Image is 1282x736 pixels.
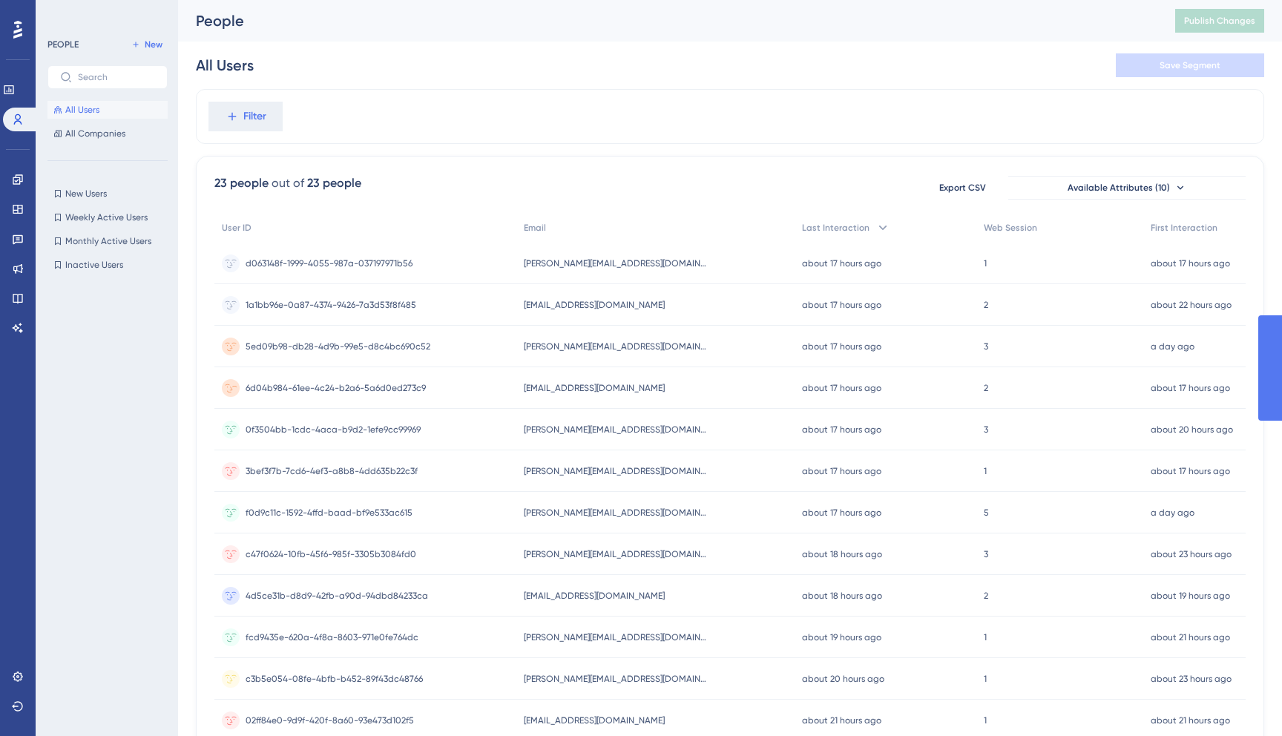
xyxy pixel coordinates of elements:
[196,10,1138,31] div: People
[1151,341,1194,352] time: a day ago
[984,299,988,311] span: 2
[65,104,99,116] span: All Users
[984,548,988,560] span: 3
[243,108,266,125] span: Filter
[802,507,881,518] time: about 17 hours ago
[47,39,79,50] div: PEOPLE
[47,256,168,274] button: Inactive Users
[1151,383,1230,393] time: about 17 hours ago
[1151,549,1232,559] time: about 23 hours ago
[65,211,148,223] span: Weekly Active Users
[47,125,168,142] button: All Companies
[208,102,283,131] button: Filter
[1116,53,1264,77] button: Save Segment
[524,424,709,436] span: [PERSON_NAME][EMAIL_ADDRESS][DOMAIN_NAME]
[802,341,881,352] time: about 17 hours ago
[802,424,881,435] time: about 17 hours ago
[925,176,999,200] button: Export CSV
[984,590,988,602] span: 2
[196,55,254,76] div: All Users
[65,235,151,247] span: Monthly Active Users
[802,715,881,726] time: about 21 hours ago
[524,548,709,560] span: [PERSON_NAME][EMAIL_ADDRESS][DOMAIN_NAME]
[802,674,884,684] time: about 20 hours ago
[984,382,988,394] span: 2
[524,673,709,685] span: [PERSON_NAME][EMAIL_ADDRESS][DOMAIN_NAME]
[524,714,665,726] span: [EMAIL_ADDRESS][DOMAIN_NAME]
[1151,507,1194,518] time: a day ago
[214,174,269,192] div: 23 people
[984,631,987,643] span: 1
[802,258,881,269] time: about 17 hours ago
[246,673,423,685] span: c3b5e054-08fe-4bfb-b452-89f43dc48766
[1008,176,1246,200] button: Available Attributes (10)
[1068,182,1170,194] span: Available Attributes (10)
[1151,632,1230,643] time: about 21 hours ago
[984,507,989,519] span: 5
[984,714,987,726] span: 1
[145,39,162,50] span: New
[524,590,665,602] span: [EMAIL_ADDRESS][DOMAIN_NAME]
[65,188,107,200] span: New Users
[246,631,418,643] span: fcd9435e-620a-4f8a-8603-971e0fe764dc
[246,341,430,352] span: 5ed09b98-db28-4d9b-99e5-d8c4bc690c52
[984,341,988,352] span: 3
[524,382,665,394] span: [EMAIL_ADDRESS][DOMAIN_NAME]
[246,548,416,560] span: c47f0624-10fb-45f6-985f-3305b3084fd0
[524,465,709,477] span: [PERSON_NAME][EMAIL_ADDRESS][DOMAIN_NAME]
[802,222,870,234] span: Last Interaction
[1160,59,1220,71] span: Save Segment
[272,174,304,192] div: out of
[246,465,418,477] span: 3bef3f7b-7cd6-4ef3-a8b8-4dd635b22c3f
[1175,9,1264,33] button: Publish Changes
[1151,222,1217,234] span: First Interaction
[802,591,882,601] time: about 18 hours ago
[984,673,987,685] span: 1
[47,232,168,250] button: Monthly Active Users
[802,300,881,310] time: about 17 hours ago
[802,466,881,476] time: about 17 hours ago
[1151,258,1230,269] time: about 17 hours ago
[65,259,123,271] span: Inactive Users
[246,590,428,602] span: 4d5ce31b-d8d9-42fb-a90d-94dbd84233ca
[802,632,881,643] time: about 19 hours ago
[524,507,709,519] span: [PERSON_NAME][EMAIL_ADDRESS][DOMAIN_NAME]
[1151,674,1232,684] time: about 23 hours ago
[1184,15,1255,27] span: Publish Changes
[802,549,882,559] time: about 18 hours ago
[246,382,426,394] span: 6d04b984-61ee-4c24-b2a6-5a6d0ed273c9
[246,424,421,436] span: 0f3504bb-1cdc-4aca-b9d2-1efe9cc99969
[524,257,709,269] span: [PERSON_NAME][EMAIL_ADDRESS][DOMAIN_NAME]
[524,341,709,352] span: [PERSON_NAME][EMAIL_ADDRESS][DOMAIN_NAME]
[1151,466,1230,476] time: about 17 hours ago
[246,299,416,311] span: 1a1bb96e-0a87-4374-9426-7a3d53f8f485
[246,507,412,519] span: f0d9c11c-1592-4ffd-baad-bf9e533ac615
[47,185,168,203] button: New Users
[984,257,987,269] span: 1
[939,182,986,194] span: Export CSV
[47,208,168,226] button: Weekly Active Users
[984,222,1037,234] span: Web Session
[802,383,881,393] time: about 17 hours ago
[1151,715,1230,726] time: about 21 hours ago
[984,465,987,477] span: 1
[1151,424,1233,435] time: about 20 hours ago
[65,128,125,139] span: All Companies
[47,101,168,119] button: All Users
[246,714,414,726] span: 02ff84e0-9d9f-420f-8a60-93e473d102f5
[524,299,665,311] span: [EMAIL_ADDRESS][DOMAIN_NAME]
[524,631,709,643] span: [PERSON_NAME][EMAIL_ADDRESS][DOMAIN_NAME]
[524,222,546,234] span: Email
[1151,591,1230,601] time: about 19 hours ago
[307,174,361,192] div: 23 people
[984,424,988,436] span: 3
[126,36,168,53] button: New
[222,222,252,234] span: User ID
[1151,300,1232,310] time: about 22 hours ago
[1220,677,1264,722] iframe: UserGuiding AI Assistant Launcher
[246,257,412,269] span: d063148f-1999-4055-987a-037197971b56
[78,72,155,82] input: Search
